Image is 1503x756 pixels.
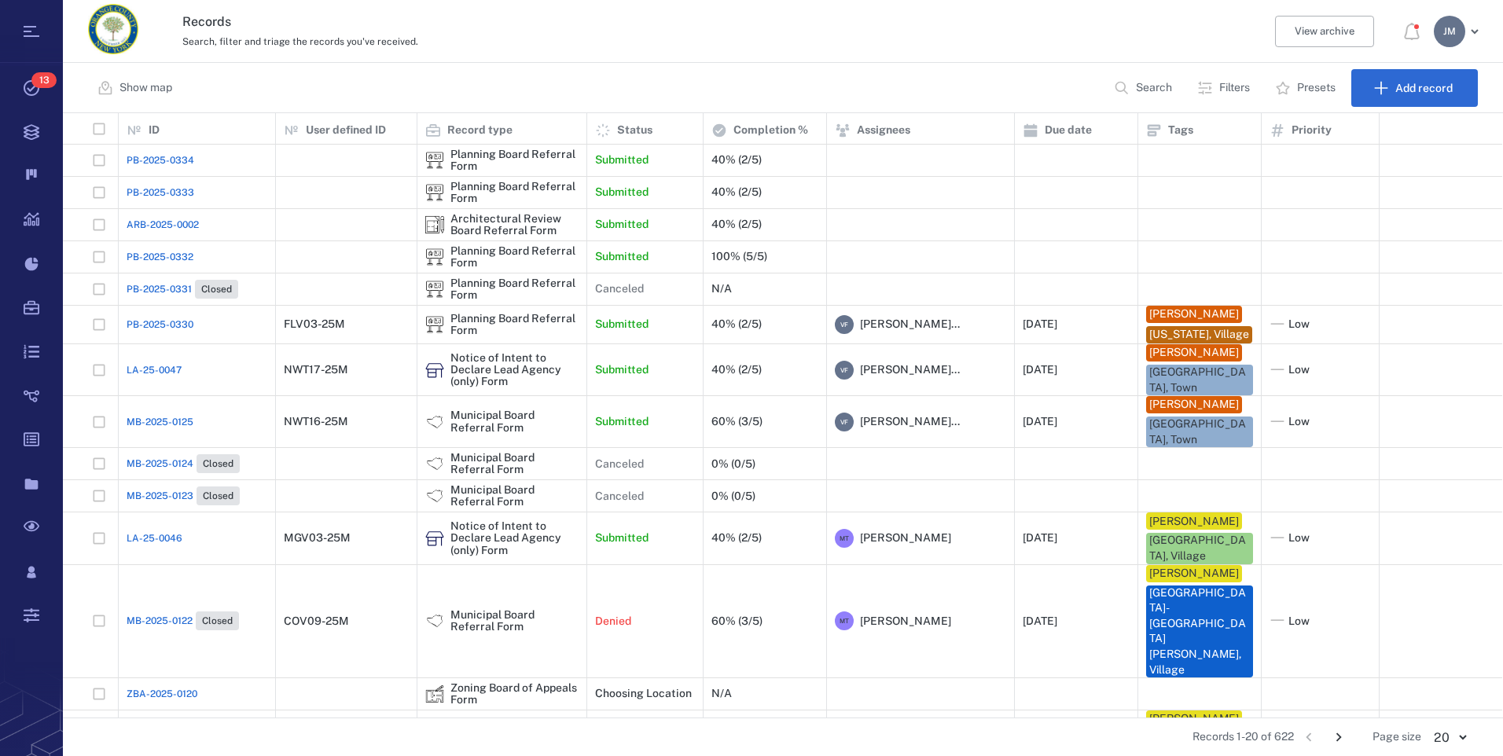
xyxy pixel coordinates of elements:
div: M T [835,529,854,548]
div: Planning Board Referral Form [450,149,579,173]
a: MB-2025-0124Closed [127,454,240,473]
p: User defined ID [306,123,386,138]
div: N/A [711,688,732,699]
p: Submitted [595,362,649,378]
div: Municipal Board Referral Form [425,413,444,431]
h3: Records [182,13,1034,31]
div: V F [835,315,854,334]
div: Planning Board Referral Form [425,280,444,299]
div: [DATE] [1023,416,1057,428]
div: Municipal Board Referral Form [450,484,579,508]
span: Low [1288,414,1310,430]
div: Architectural Review Board Referral Form [425,215,444,234]
a: PB-2025-0330 [127,317,193,332]
span: 13 [31,72,57,88]
a: ZBA-2025-0120 [127,687,197,701]
div: 40% (2/5) [711,186,762,198]
div: Municipal Board Referral Form [425,486,444,505]
img: Orange County Planning Department logo [88,4,138,54]
div: Planning Board Referral Form [450,313,579,337]
div: [DATE] [1023,532,1057,544]
img: icon Municipal Board Referral Form [425,486,444,505]
div: Notice of Intent to Declare Lead Agency (only) Form [450,520,579,556]
button: Add record [1351,69,1478,107]
span: [PERSON_NAME] [860,614,951,629]
div: Notice of Intent to Declare Lead Agency (only) Form [425,529,444,548]
p: Completion % [733,123,808,138]
a: MB-2025-0122Closed [127,611,239,630]
a: PB-2025-0333 [127,185,194,200]
div: [US_STATE], Village [1149,327,1249,343]
div: [PERSON_NAME] [1149,397,1239,413]
div: Planning Board Referral Form [425,315,444,334]
a: ARB-2025-0002 [127,218,199,232]
p: Denied [595,614,631,629]
div: 20 [1421,728,1478,747]
div: [PERSON_NAME] [1149,566,1239,582]
div: Zoning Board of Appeals Form [425,684,444,703]
nav: pagination navigation [1294,725,1354,750]
span: Low [1288,614,1310,629]
div: V F [835,361,854,380]
span: Closed [198,283,235,296]
span: MB-2025-0123 [127,489,193,503]
p: Status [617,123,652,138]
div: Planning Board Referral Form [425,151,444,170]
div: Notice of Intent to Declare Lead Agency (only) Form [425,361,444,380]
div: MGV03-25M [284,532,351,544]
p: Priority [1292,123,1332,138]
div: V F [835,413,854,431]
img: icon Planning Board Referral Form [425,280,444,299]
a: MB-2025-0125 [127,415,193,429]
button: View archive [1275,16,1374,47]
span: Low [1288,317,1310,332]
img: icon Planning Board Referral Form [425,248,444,266]
div: [GEOGRAPHIC_DATA], Town [1149,365,1250,395]
div: 40% (2/5) [711,218,762,230]
span: Search, filter and triage the records you've received. [182,36,418,47]
div: [PERSON_NAME] [1149,345,1239,361]
a: LA-25-0047 [127,363,182,377]
img: icon Municipal Board Referral Form [425,454,444,473]
p: Submitted [595,152,649,168]
span: [PERSON_NAME] [860,530,951,546]
button: JM [1434,16,1484,47]
a: LA-25-0046 [127,531,182,545]
div: 0% (0/5) [711,458,755,470]
span: MB-2025-0122 [127,614,193,628]
a: PB-2025-0331Closed [127,280,238,299]
p: Due date [1045,123,1092,138]
div: 60% (3/5) [711,615,763,627]
div: 0% (0/5) [711,490,755,502]
div: [DATE] [1023,364,1057,376]
div: Municipal Board Referral Form [425,454,444,473]
div: N/A [711,283,732,295]
div: Municipal Board Referral Form [450,609,579,633]
p: Search [1136,80,1172,96]
a: Go home [88,4,138,60]
p: Tags [1168,123,1193,138]
div: 40% (2/5) [711,364,762,376]
p: Assignees [857,123,910,138]
button: Go to next page [1326,725,1351,750]
div: Municipal Board Referral Form [450,452,579,476]
p: Show map [119,80,172,96]
img: icon Municipal Board Referral Form [425,413,444,431]
img: icon Zoning Board of Appeals Form [425,684,444,703]
span: Closed [199,615,236,628]
div: NWT16-25M [284,416,348,428]
div: J M [1434,16,1465,47]
div: FLV03-25M [284,318,345,330]
img: icon Planning Board Referral Form [425,183,444,202]
div: Planning Board Referral Form [450,181,579,205]
span: MB-2025-0124 [127,457,193,471]
a: MB-2025-0123Closed [127,486,240,505]
div: 60% (3/5) [711,416,763,428]
p: ID [149,123,160,138]
button: Search [1104,69,1185,107]
p: Filters [1219,80,1250,96]
img: icon Municipal Board Referral Form [425,611,444,630]
a: PB-2025-0334 [127,153,194,167]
